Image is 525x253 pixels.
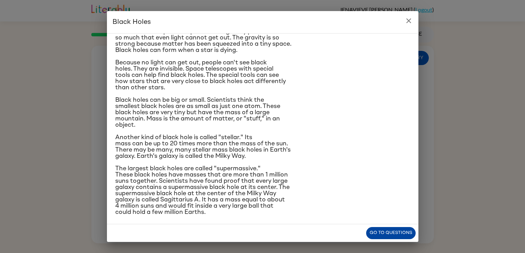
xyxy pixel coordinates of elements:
[115,28,291,53] span: A black hole is a place in space where gravity pulls so much that even light cannot get out. The ...
[115,134,291,159] span: Another kind of black hole is called "stellar." Its mass can be up to 20 times more than the mass...
[115,97,280,128] span: Black holes can be big or small. Scientists think the smallest black holes are as small as just o...
[115,165,290,215] span: The largest black holes are called "supermassive." These black holes have masses that are more th...
[107,11,418,33] h2: Black Holes
[402,14,416,28] button: close
[115,60,286,91] span: Because no light can get out, people can't see black holes. They are invisible. Space telescopes ...
[366,227,416,239] button: Go to questions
